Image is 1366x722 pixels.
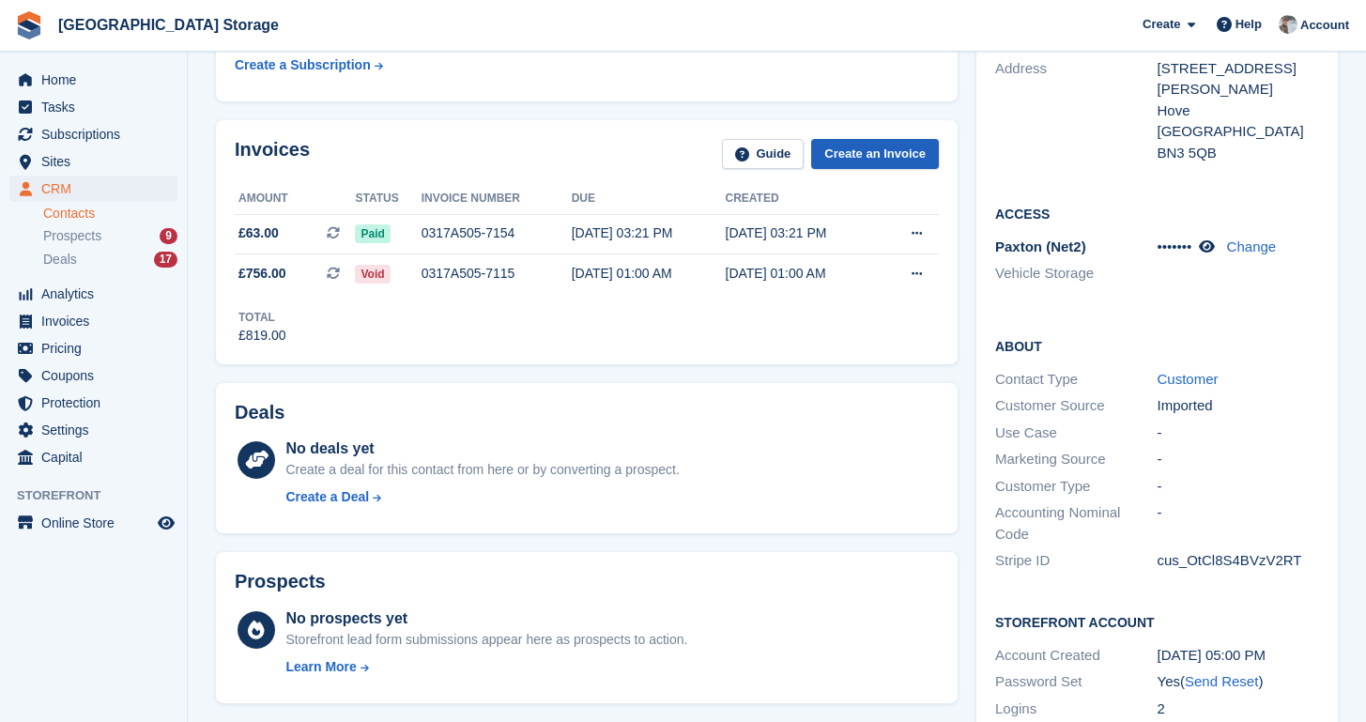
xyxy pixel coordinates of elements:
[41,67,154,93] span: Home
[285,607,687,630] div: No prospects yet
[235,571,326,592] h2: Prospects
[160,228,177,244] div: 9
[1158,143,1320,164] div: BN3 5QB
[9,281,177,307] a: menu
[995,476,1158,498] div: Customer Type
[995,645,1158,667] div: Account Created
[43,205,177,223] a: Contacts
[1300,16,1349,35] span: Account
[235,402,284,423] h2: Deals
[41,362,154,389] span: Coupons
[1236,15,1262,34] span: Help
[1158,550,1320,572] div: cus_OtCl8S4BVzV2RT
[995,550,1158,572] div: Stripe ID
[572,264,726,284] div: [DATE] 01:00 AM
[1158,422,1320,444] div: -
[41,335,154,361] span: Pricing
[51,9,286,40] a: [GEOGRAPHIC_DATA] Storage
[238,309,286,326] div: Total
[41,417,154,443] span: Settings
[41,94,154,120] span: Tasks
[995,671,1158,693] div: Password Set
[995,699,1158,720] div: Logins
[1158,100,1320,122] div: Hove
[238,223,279,243] span: £63.00
[995,502,1158,545] div: Accounting Nominal Code
[9,308,177,334] a: menu
[1143,15,1180,34] span: Create
[9,362,177,389] a: menu
[9,176,177,202] a: menu
[1158,699,1320,720] div: 2
[41,444,154,470] span: Capital
[995,238,1086,254] span: Paxton (Net2)
[995,395,1158,417] div: Customer Source
[1227,238,1277,254] a: Change
[355,184,421,214] th: Status
[995,263,1158,284] li: Vehicle Storage
[1279,15,1297,34] img: Will Strivens
[9,444,177,470] a: menu
[238,264,286,284] span: £756.00
[285,438,679,460] div: No deals yet
[355,265,390,284] span: Void
[1180,673,1263,689] span: ( )
[41,148,154,175] span: Sites
[285,487,369,507] div: Create a Deal
[17,486,187,505] span: Storefront
[235,55,371,75] div: Create a Subscription
[995,336,1319,355] h2: About
[995,369,1158,391] div: Contact Type
[1158,502,1320,545] div: -
[235,48,383,83] a: Create a Subscription
[995,58,1158,164] div: Address
[422,264,572,284] div: 0317A505-7115
[422,184,572,214] th: Invoice number
[726,264,880,284] div: [DATE] 01:00 AM
[726,223,880,243] div: [DATE] 03:21 PM
[285,460,679,480] div: Create a deal for this contact from here or by converting a prospect.
[43,227,101,245] span: Prospects
[9,510,177,536] a: menu
[43,226,177,246] a: Prospects 9
[9,335,177,361] a: menu
[995,422,1158,444] div: Use Case
[1158,671,1320,693] div: Yes
[572,184,726,214] th: Due
[238,326,286,346] div: £819.00
[154,252,177,268] div: 17
[1185,673,1258,689] a: Send Reset
[9,67,177,93] a: menu
[41,510,154,536] span: Online Store
[811,139,939,170] a: Create an Invoice
[726,184,880,214] th: Created
[41,281,154,307] span: Analytics
[285,657,356,677] div: Learn More
[1158,449,1320,470] div: -
[41,121,154,147] span: Subscriptions
[9,121,177,147] a: menu
[41,176,154,202] span: CRM
[355,224,390,243] span: Paid
[722,139,805,170] a: Guide
[41,390,154,416] span: Protection
[43,250,177,269] a: Deals 17
[9,417,177,443] a: menu
[995,449,1158,470] div: Marketing Source
[285,630,687,650] div: Storefront lead form submissions appear here as prospects to action.
[1158,58,1320,100] div: [STREET_ADDRESS][PERSON_NAME]
[422,223,572,243] div: 0317A505-7154
[43,251,77,269] span: Deals
[995,612,1319,631] h2: Storefront Account
[1158,395,1320,417] div: Imported
[1158,121,1320,143] div: [GEOGRAPHIC_DATA]
[9,148,177,175] a: menu
[235,139,310,170] h2: Invoices
[1158,645,1320,667] div: [DATE] 05:00 PM
[285,487,679,507] a: Create a Deal
[155,512,177,534] a: Preview store
[1158,238,1192,254] span: •••••••
[15,11,43,39] img: stora-icon-8386f47178a22dfd0bd8f6a31ec36ba5ce8667c1dd55bd0f319d3a0aa187defe.svg
[995,204,1319,223] h2: Access
[572,223,726,243] div: [DATE] 03:21 PM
